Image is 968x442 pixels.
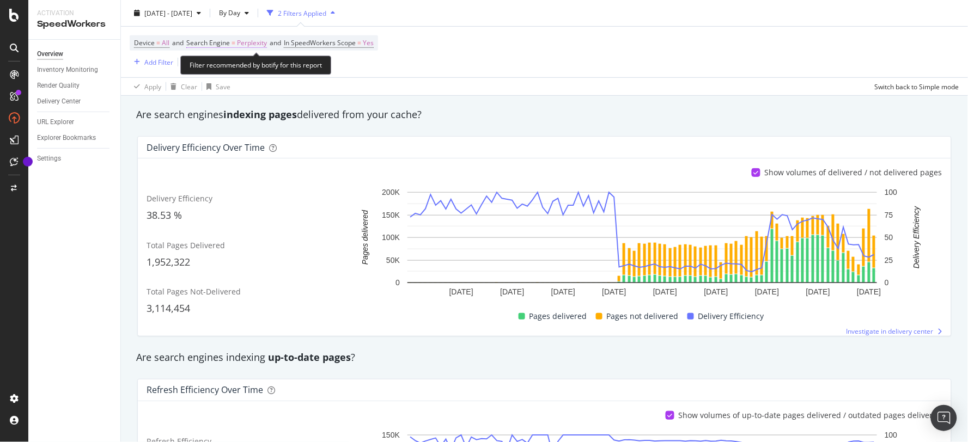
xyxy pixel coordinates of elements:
text: [DATE] [857,287,881,296]
svg: A chart. [349,187,936,300]
div: URL Explorer [37,116,74,128]
div: Overview [37,48,63,60]
text: Delivery Efficiency [912,206,921,268]
span: Total Pages Delivered [147,240,225,250]
a: Investigate in delivery center [847,327,942,336]
div: 2 Filters Applied [278,8,326,17]
text: 25 [885,256,893,265]
span: Device [134,38,155,47]
strong: up-to-date pages [268,351,351,364]
div: Show volumes of delivered / not delivered pages [765,167,942,178]
button: Save [202,78,230,95]
a: Inventory Monitoring [37,64,113,76]
div: Are search engines delivered from your cache? [131,108,958,122]
div: Show volumes of up-to-date pages delivered / outdated pages delivered [679,410,942,421]
text: [DATE] [755,287,779,296]
text: 150K [382,431,400,439]
span: All [162,35,169,51]
div: Are search engines indexing ? [131,351,958,365]
a: Settings [37,153,113,164]
text: 0 [395,279,400,287]
span: 38.53 % [147,208,182,222]
span: Yes [363,35,374,51]
span: Delivery Efficiency [698,310,764,323]
span: Perplexity [237,35,267,51]
strong: indexing pages [223,108,297,121]
text: 50 [885,234,893,242]
span: In SpeedWorkers Scope [284,38,356,47]
button: 2 Filters Applied [263,4,339,22]
text: [DATE] [602,287,626,296]
button: Add Filter [130,56,173,69]
text: Pages delivered [361,210,370,265]
text: [DATE] [806,287,830,296]
text: 100 [885,188,898,197]
text: 150K [382,211,400,219]
div: Open Intercom Messenger [931,405,957,431]
span: = [357,38,361,47]
text: [DATE] [551,287,575,296]
div: SpeedWorkers [37,18,112,30]
span: Investigate in delivery center [847,327,934,336]
text: [DATE] [653,287,677,296]
text: 100K [382,234,400,242]
span: and [270,38,281,47]
a: Render Quality [37,80,113,91]
a: Delivery Center [37,96,113,107]
div: Add Filter [144,57,173,66]
div: Render Quality [37,80,80,91]
div: Apply [144,82,161,91]
span: Total Pages Not-Delivered [147,286,241,297]
div: Filter recommended by botify for this report [180,56,331,75]
text: [DATE] [704,287,728,296]
span: = [232,38,235,47]
button: [DATE] - [DATE] [130,4,205,22]
text: 100 [885,431,898,439]
text: 0 [885,279,889,287]
text: [DATE] [449,287,473,296]
span: Search Engine [186,38,230,47]
span: and [172,38,184,47]
a: URL Explorer [37,116,113,128]
button: Switch back to Simple mode [870,78,959,95]
div: Explorer Bookmarks [37,132,96,144]
a: Explorer Bookmarks [37,132,113,144]
div: Inventory Monitoring [37,64,98,76]
div: Switch back to Simple mode [875,82,959,91]
button: By Day [215,4,253,22]
div: Clear [181,82,197,91]
span: Pages delivered [529,310,587,323]
span: Delivery Efficiency [147,193,212,204]
a: Overview [37,48,113,60]
button: Add Filter Group [178,56,242,69]
text: 200K [382,188,400,197]
div: Save [216,82,230,91]
button: Clear [166,78,197,95]
span: By Day [215,8,240,17]
div: Refresh Efficiency over time [147,384,263,395]
div: Tooltip anchor [23,157,33,167]
div: Delivery Center [37,96,81,107]
div: Delivery Efficiency over time [147,142,265,153]
text: [DATE] [501,287,525,296]
span: [DATE] - [DATE] [144,8,192,17]
span: 1,952,322 [147,255,190,268]
text: 50K [386,256,400,265]
span: = [156,38,160,47]
span: Pages not delivered [607,310,679,323]
text: 75 [885,211,893,219]
div: Settings [37,153,61,164]
span: 3,114,454 [147,302,190,315]
div: Activation [37,9,112,18]
button: Apply [130,78,161,95]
